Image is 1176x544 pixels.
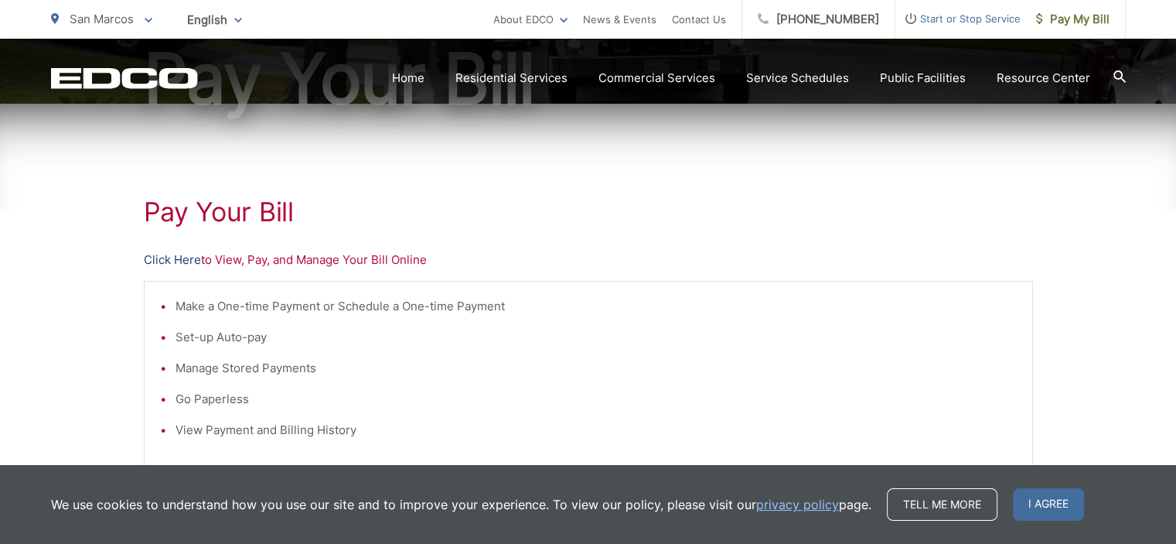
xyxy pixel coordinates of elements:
[144,251,201,269] a: Click Here
[746,69,849,87] a: Service Schedules
[880,69,966,87] a: Public Facilities
[455,69,568,87] a: Residential Services
[598,69,715,87] a: Commercial Services
[1036,10,1110,29] span: Pay My Bill
[1013,488,1084,521] span: I agree
[583,10,656,29] a: News & Events
[176,421,1017,440] li: View Payment and Billing History
[176,359,1017,378] li: Manage Stored Payments
[392,69,424,87] a: Home
[144,197,1033,228] h1: Pay Your Bill
[176,297,1017,316] li: Make a One-time Payment or Schedule a One-time Payment
[756,495,839,514] a: privacy policy
[51,67,198,89] a: EDCD logo. Return to the homepage.
[160,463,1017,481] p: * Requires a One-time Registration (or Online Account Set-up to Create Your Username and Password)
[176,390,1017,409] li: Go Paperless
[144,251,1033,269] p: to View, Pay, and Manage Your Bill Online
[51,495,871,514] p: We use cookies to understand how you use our site and to improve your experience. To view our pol...
[887,488,997,521] a: Tell me more
[672,10,726,29] a: Contact Us
[493,10,568,29] a: About EDCO
[70,12,134,26] span: San Marcos
[997,69,1090,87] a: Resource Center
[176,328,1017,347] li: Set-up Auto-pay
[176,6,254,33] span: English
